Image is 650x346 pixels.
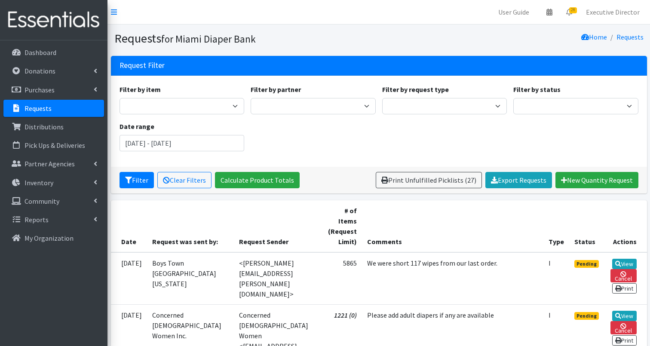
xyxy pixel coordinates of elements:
[616,33,644,41] a: Requests
[362,200,543,252] th: Comments
[549,311,551,319] abbr: Individual
[569,7,577,13] span: 28
[3,137,104,154] a: Pick Ups & Deliveries
[3,193,104,210] a: Community
[579,3,647,21] a: Executive Director
[120,135,245,151] input: January 1, 2011 - December 31, 2011
[574,260,599,268] span: Pending
[376,172,482,188] a: Print Unfulfilled Picklists (27)
[120,121,154,132] label: Date range
[612,259,637,269] a: View
[610,269,637,282] a: Cancel
[362,252,543,305] td: We were short 117 wipes from our last order.
[120,84,161,95] label: Filter by item
[543,200,569,252] th: Type
[569,200,605,252] th: Status
[3,6,104,34] img: HumanEssentials
[3,155,104,172] a: Partner Agencies
[25,215,49,224] p: Reports
[25,178,53,187] p: Inventory
[147,200,234,252] th: Request was sent by:
[485,172,552,188] a: Export Requests
[3,81,104,98] a: Purchases
[3,100,104,117] a: Requests
[111,252,147,305] td: [DATE]
[25,159,75,168] p: Partner Agencies
[25,48,56,57] p: Dashboard
[114,31,376,46] h1: Requests
[559,3,579,21] a: 28
[234,252,321,305] td: <[PERSON_NAME][EMAIL_ADDRESS][PERSON_NAME][DOMAIN_NAME]>
[25,67,55,75] p: Donations
[215,172,300,188] a: Calculate Product Totals
[3,211,104,228] a: Reports
[25,104,52,113] p: Requests
[549,259,551,267] abbr: Individual
[3,62,104,80] a: Donations
[147,252,234,305] td: Boys Town [GEOGRAPHIC_DATA][US_STATE]
[491,3,536,21] a: User Guide
[321,252,362,305] td: 5865
[161,33,256,45] small: for Miami Diaper Bank
[25,141,85,150] p: Pick Ups & Deliveries
[25,234,74,242] p: My Organization
[111,200,147,252] th: Date
[612,283,637,294] a: Print
[382,84,449,95] label: Filter by request type
[321,200,362,252] th: # of Items (Request Limit)
[612,311,637,321] a: View
[612,335,637,346] a: Print
[3,230,104,247] a: My Organization
[581,33,607,41] a: Home
[513,84,561,95] label: Filter by status
[120,61,165,70] h3: Request Filter
[251,84,301,95] label: Filter by partner
[3,174,104,191] a: Inventory
[234,200,321,252] th: Request Sender
[605,200,647,252] th: Actions
[157,172,212,188] a: Clear Filters
[120,172,154,188] button: Filter
[610,321,637,334] a: Cancel
[25,86,55,94] p: Purchases
[3,118,104,135] a: Distributions
[25,197,59,205] p: Community
[574,312,599,320] span: Pending
[3,44,104,61] a: Dashboard
[555,172,638,188] a: New Quantity Request
[25,122,64,131] p: Distributions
